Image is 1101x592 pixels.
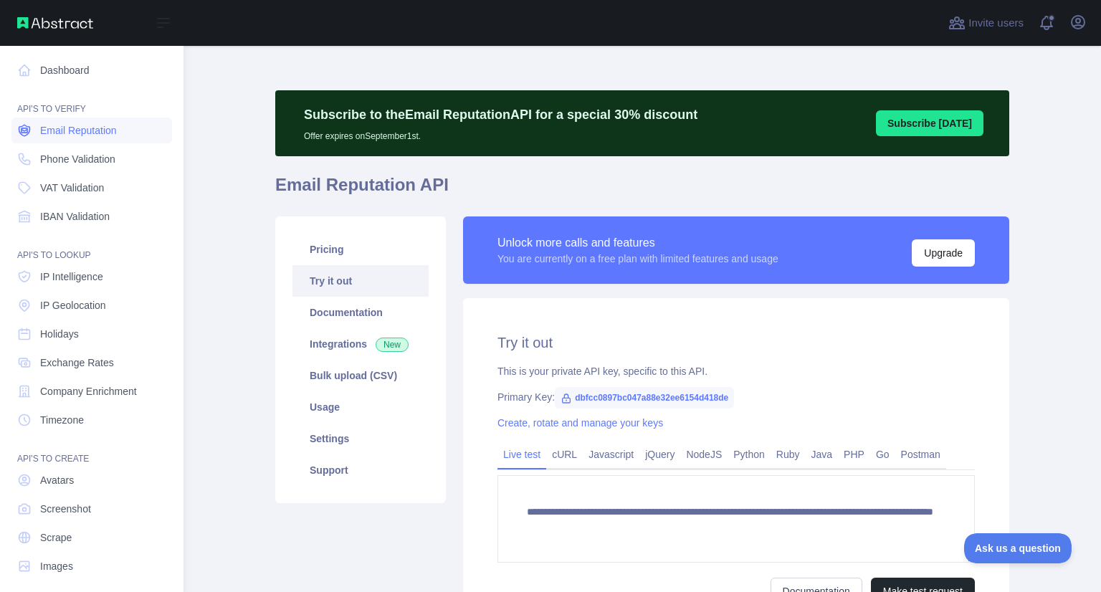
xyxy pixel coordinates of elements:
[639,443,680,466] a: jQuery
[11,204,172,229] a: IBAN Validation
[11,175,172,201] a: VAT Validation
[11,407,172,433] a: Timezone
[728,443,771,466] a: Python
[40,298,106,312] span: IP Geolocation
[40,559,73,573] span: Images
[376,338,409,352] span: New
[292,454,429,486] a: Support
[292,234,429,265] a: Pricing
[11,118,172,143] a: Email Reputation
[40,530,72,545] span: Scrape
[497,443,546,466] a: Live test
[40,384,137,398] span: Company Enrichment
[11,321,172,347] a: Holidays
[292,423,429,454] a: Settings
[497,234,778,252] div: Unlock more calls and features
[292,391,429,423] a: Usage
[275,173,1009,208] h1: Email Reputation API
[11,57,172,83] a: Dashboard
[771,443,806,466] a: Ruby
[292,328,429,360] a: Integrations New
[680,443,728,466] a: NodeJS
[945,11,1026,34] button: Invite users
[40,327,79,341] span: Holidays
[304,125,697,142] p: Offer expires on September 1st.
[806,443,839,466] a: Java
[304,105,697,125] p: Subscribe to the Email Reputation API for a special 30 % discount
[895,443,946,466] a: Postman
[11,232,172,261] div: API'S TO LOOKUP
[292,360,429,391] a: Bulk upload (CSV)
[497,252,778,266] div: You are currently on a free plan with limited features and usage
[11,378,172,404] a: Company Enrichment
[292,297,429,328] a: Documentation
[11,436,172,464] div: API'S TO CREATE
[40,152,115,166] span: Phone Validation
[838,443,870,466] a: PHP
[40,502,91,516] span: Screenshot
[11,553,172,579] a: Images
[11,350,172,376] a: Exchange Rates
[11,264,172,290] a: IP Intelligence
[11,86,172,115] div: API'S TO VERIFY
[912,239,975,267] button: Upgrade
[870,443,895,466] a: Go
[11,496,172,522] a: Screenshot
[40,473,74,487] span: Avatars
[876,110,983,136] button: Subscribe [DATE]
[17,17,93,29] img: Abstract API
[497,390,975,404] div: Primary Key:
[546,443,583,466] a: cURL
[40,123,117,138] span: Email Reputation
[968,15,1024,32] span: Invite users
[497,364,975,378] div: This is your private API key, specific to this API.
[964,533,1072,563] iframe: Toggle Customer Support
[11,525,172,550] a: Scrape
[40,209,110,224] span: IBAN Validation
[583,443,639,466] a: Javascript
[555,387,734,409] span: dbfcc0897bc047a88e32ee6154d418de
[497,417,663,429] a: Create, rotate and manage your keys
[11,467,172,493] a: Avatars
[40,269,103,284] span: IP Intelligence
[11,146,172,172] a: Phone Validation
[11,292,172,318] a: IP Geolocation
[40,413,84,427] span: Timezone
[497,333,975,353] h2: Try it out
[40,181,104,195] span: VAT Validation
[40,355,114,370] span: Exchange Rates
[292,265,429,297] a: Try it out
